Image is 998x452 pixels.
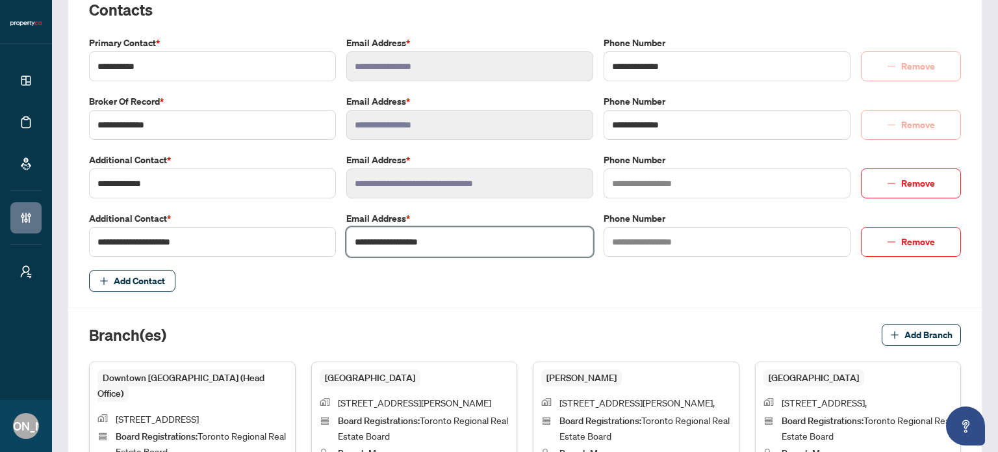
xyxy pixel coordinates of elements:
[320,369,420,386] span: [GEOGRAPHIC_DATA]
[604,211,851,226] label: Phone Number
[604,36,851,50] label: Phone Number
[861,168,961,198] button: Remove
[346,153,593,167] label: Email Address
[763,369,864,386] span: [GEOGRAPHIC_DATA]
[559,397,715,408] span: [STREET_ADDRESS][PERSON_NAME],
[89,36,336,50] label: Primary Contact
[320,398,330,406] img: icon
[114,271,165,291] span: Add Contact
[97,414,108,422] img: icon
[89,211,336,226] label: Additional Contact
[782,397,867,408] span: [STREET_ADDRESS],
[89,325,166,345] h2: Branch(es)
[887,179,896,188] span: minus
[346,94,593,109] label: Email Address
[541,416,552,426] img: icon
[904,325,953,345] span: Add Branch
[541,369,622,386] span: [PERSON_NAME]
[320,416,330,426] img: icon
[97,431,108,442] img: icon
[861,227,961,257] button: Remove
[763,416,774,426] img: icon
[19,265,32,278] span: user-switch
[89,153,336,167] label: Additional Contact
[861,110,961,140] button: Remove
[338,415,420,427] span: Board Registrations :
[890,330,899,339] span: plus
[346,211,593,226] label: Email Address
[882,324,961,346] button: Add Branch
[946,406,985,445] button: Open asap
[604,153,851,167] label: Phone Number
[116,431,198,442] span: Board Registrations :
[99,276,109,286] span: plus
[782,415,864,427] span: Board Registrations :
[901,173,935,194] span: Remove
[97,369,264,402] span: Downtown [GEOGRAPHIC_DATA] (Head Office)
[567,234,583,250] keeper-lock: Open Keeper Popup
[782,414,952,442] span: Toronto Regional Real Estate Board
[541,398,552,406] img: icon
[763,398,774,406] img: icon
[89,94,336,109] label: Broker of Record
[116,413,199,425] span: [STREET_ADDRESS]
[559,414,730,442] span: Toronto Regional Real Estate Board
[887,237,896,246] span: minus
[559,415,641,427] span: Board Registrations :
[338,397,491,408] span: [STREET_ADDRESS][PERSON_NAME]
[89,270,175,292] button: Add Contact
[861,51,961,81] button: Remove
[10,20,42,27] img: logo
[346,36,593,50] label: Email Address
[604,94,851,109] label: Phone Number
[338,414,508,442] span: Toronto Regional Real Estate Board
[901,232,935,252] span: Remove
